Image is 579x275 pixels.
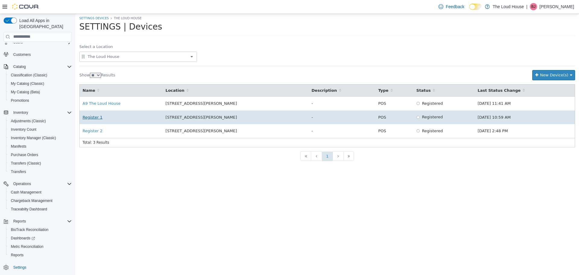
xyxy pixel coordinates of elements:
span: Reports [13,219,26,224]
th: Type [300,71,338,83]
span: [STREET_ADDRESS][PERSON_NAME] [90,115,162,119]
span: New Device(s) [465,59,493,63]
button: Transfers [6,168,74,176]
span: Registered [346,115,368,119]
span: Show Results [4,59,40,63]
span: Inventory Count [11,127,36,132]
span: Reports [8,251,72,259]
a: Adjustments (Classic) [8,117,48,125]
span: Cash Management [11,190,41,195]
a: Classification (Classic) [8,72,50,79]
a: Cash Management [8,189,44,196]
span: Dashboards [8,235,72,242]
button: Promotions [6,96,74,105]
span: BioTrack Reconciliation [8,226,72,233]
label: Select a Location [4,30,37,36]
button: Inventory Count [6,125,74,134]
span: Inventory [11,109,72,116]
button: Operations [11,180,33,187]
span: Inventory Count [8,126,72,133]
span: - [236,101,238,106]
button: Adjustments (Classic) [6,117,74,125]
span: Operations [13,181,31,186]
span: BJ [531,3,536,10]
span: My Catalog (Classic) [11,81,44,86]
span: Catalog [11,63,72,70]
button: BioTrack Reconciliation [6,225,74,234]
p: | [526,3,527,10]
a: Transfers [8,168,28,175]
span: [DATE] 2:48 PM [402,115,432,119]
a: Reports [8,251,26,259]
span: Purchase Orders [11,152,38,157]
a: Transfers (Classic) [8,160,43,167]
span: Traceabilty Dashboard [8,206,72,213]
a: SETTINGS Devices [4,3,33,6]
span: - [236,87,238,92]
span: POS [303,115,311,119]
th: Last Status Change [399,71,500,83]
span: [DATE] 10:59 AM [402,101,435,106]
span: My Catalog (Classic) [8,80,72,87]
span: Registered [346,101,368,105]
span: Registered [346,87,368,92]
span: Operations [11,180,72,187]
li: 1 [246,138,257,147]
span: Settings [13,265,26,270]
a: My Catalog (Classic) [8,80,47,87]
p: [PERSON_NAME] [539,3,574,10]
span: Classification (Classic) [8,72,72,79]
span: Transfers [8,168,72,175]
button: New Device(s) [457,56,500,67]
span: Metrc Reconciliation [8,243,72,250]
button: My Catalog (Beta) [6,88,74,96]
th: Status [338,71,399,83]
a: Register 1 [7,101,27,106]
span: Promotions [11,98,29,103]
span: Inventory Manager (Classic) [11,136,56,140]
button: Traceabilty Dashboard [6,205,74,213]
button: Inventory [1,108,74,117]
a: Promotions [8,97,32,104]
button: Purchase Orders [6,151,74,159]
button: Operations [1,180,74,188]
button: Customers [1,50,74,59]
div: Brooke Jones [530,3,537,10]
a: My Catalog (Beta) [8,88,43,96]
a: Manifests [8,143,29,150]
span: Reports [11,218,72,225]
a: A9 The Loud House [7,87,45,92]
button: Classification (Classic) [6,71,74,79]
a: Dashboards [8,235,37,242]
span: Cash Management [8,189,72,196]
a: Traceabilty Dashboard [8,206,49,213]
th: Description [233,71,300,83]
span: Manifests [8,143,72,150]
a: Dashboards [6,234,74,242]
button: Chargeback Management [6,197,74,205]
span: Transfers (Classic) [11,161,41,166]
a: BioTrack Reconciliation [8,226,51,233]
button: Reports [6,251,74,259]
button: Manifests [6,142,74,151]
th: Location [87,71,233,83]
button: Catalog [11,63,28,70]
a: Purchase Orders [8,151,41,158]
span: Inventory [13,110,28,115]
button: My Catalog (Classic) [6,79,74,88]
span: [STREET_ADDRESS][PERSON_NAME] [90,87,162,92]
span: Promotions [8,97,72,104]
span: Manifests [11,144,26,149]
button: Transfers (Classic) [6,159,74,168]
a: The Loud House [39,3,66,6]
a: Chargeback Management [8,197,55,204]
span: Transfers [11,169,26,174]
button: Inventory [11,109,30,116]
a: Register 2 [7,115,27,119]
span: Transfers (Classic) [8,160,72,167]
span: [STREET_ADDRESS][PERSON_NAME] [90,101,162,106]
span: Adjustments (Classic) [8,117,72,125]
span: Chargeback Management [8,197,72,204]
span: My Catalog (Beta) [11,90,40,94]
